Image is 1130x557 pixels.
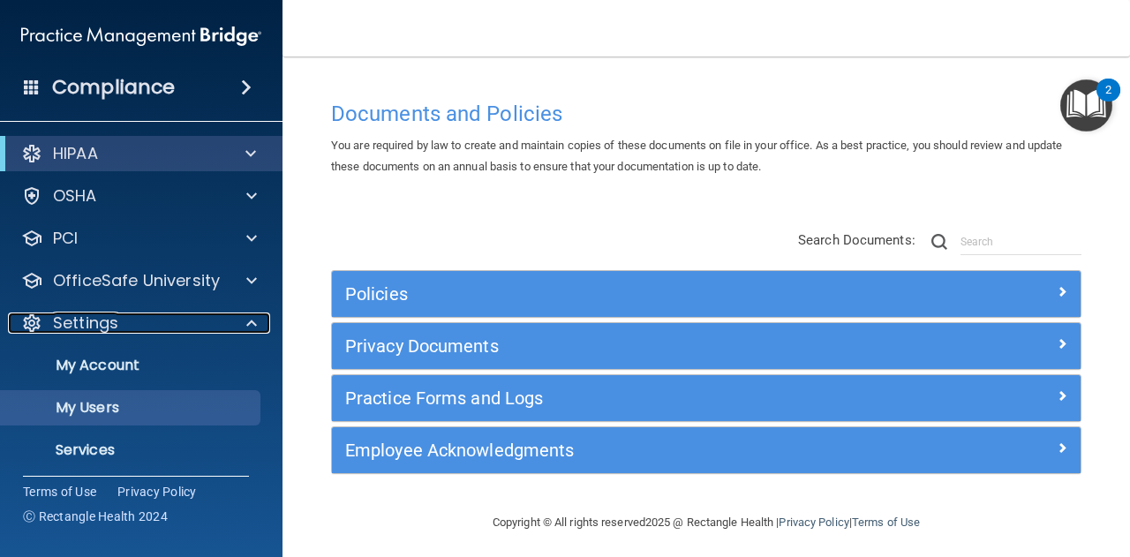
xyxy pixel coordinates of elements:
[21,19,261,54] img: PMB logo
[53,143,98,164] p: HIPAA
[345,436,1067,464] a: Employee Acknowledgments
[345,332,1067,360] a: Privacy Documents
[52,75,175,100] h4: Compliance
[21,228,257,249] a: PCI
[384,494,1028,551] div: Copyright © All rights reserved 2025 @ Rectangle Health | |
[345,284,880,304] h5: Policies
[53,270,220,291] p: OfficeSafe University
[23,508,168,525] span: Ⓒ Rectangle Health 2024
[53,185,97,207] p: OSHA
[331,102,1081,125] h4: Documents and Policies
[345,336,880,356] h5: Privacy Documents
[53,312,118,334] p: Settings
[931,234,947,250] img: ic-search.3b580494.png
[345,280,1067,308] a: Policies
[53,228,78,249] p: PCI
[21,185,257,207] a: OSHA
[345,388,880,408] h5: Practice Forms and Logs
[117,483,197,501] a: Privacy Policy
[798,232,915,248] span: Search Documents:
[331,139,1063,173] span: You are required by law to create and maintain copies of these documents on file in your office. ...
[960,229,1081,255] input: Search
[779,516,848,529] a: Privacy Policy
[1105,90,1111,113] div: 2
[1060,79,1112,132] button: Open Resource Center, 2 new notifications
[21,143,256,164] a: HIPAA
[11,357,252,374] p: My Account
[11,399,252,417] p: My Users
[345,384,1067,412] a: Practice Forms and Logs
[21,312,257,334] a: Settings
[345,440,880,460] h5: Employee Acknowledgments
[852,516,920,529] a: Terms of Use
[21,270,257,291] a: OfficeSafe University
[23,483,96,501] a: Terms of Use
[11,441,252,459] p: Services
